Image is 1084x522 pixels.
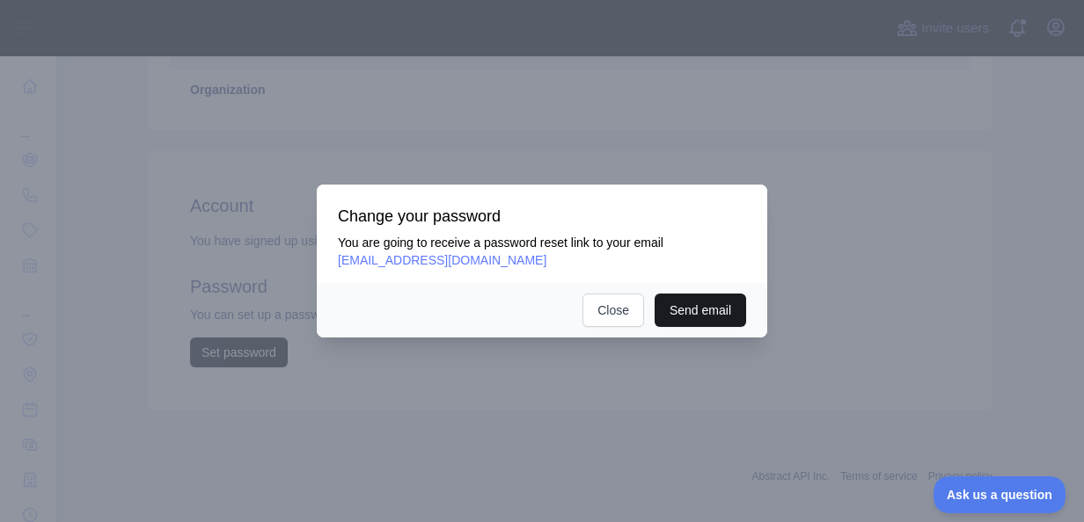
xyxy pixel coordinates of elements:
p: You are going to receive a password reset link to your email [338,234,746,269]
span: [EMAIL_ADDRESS][DOMAIN_NAME] [338,253,546,267]
h3: Change your password [338,206,746,227]
iframe: Toggle Customer Support [934,476,1066,513]
button: Close [582,294,644,327]
button: Send email [655,294,746,327]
